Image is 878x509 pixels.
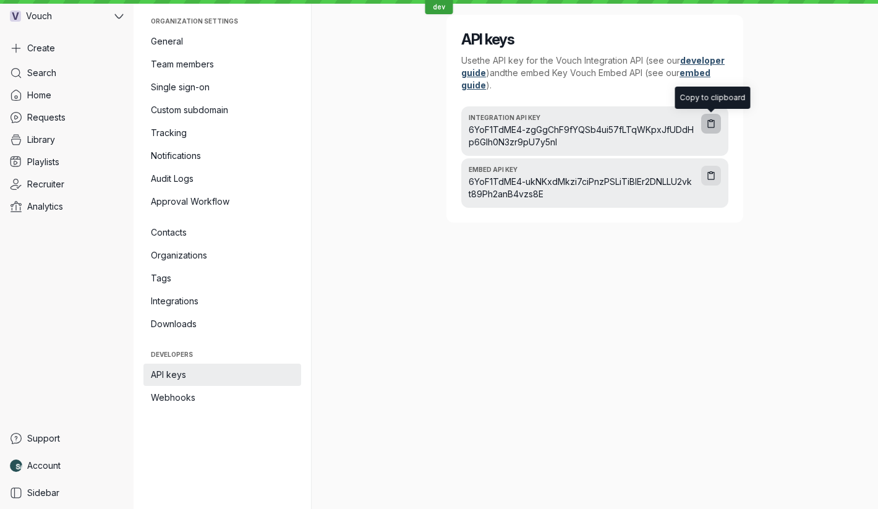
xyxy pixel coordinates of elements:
[27,178,64,190] span: Recruiter
[151,150,294,162] span: Notifications
[143,168,301,190] a: Audit Logs
[5,173,129,195] a: Recruiter
[680,92,746,104] div: Copy to clipboard
[12,10,19,22] span: V
[701,166,721,186] button: Copy to clipboard
[26,10,52,22] span: Vouch
[27,89,51,101] span: Home
[5,151,129,173] a: Playlists
[27,487,59,499] span: Sidebar
[27,134,55,146] span: Library
[151,127,294,139] span: Tracking
[27,200,63,213] span: Analytics
[5,129,129,151] a: Library
[143,244,301,267] a: Organizations
[469,176,694,200] span: 6YoF1TdME4-ukNKxdMkzi7ciPnzPSLiTiBIEr2DNLLU2vkt89Ph2anB4vzs8E
[143,76,301,98] a: Single sign-on
[27,156,59,168] span: Playlists
[27,432,60,445] span: Support
[5,84,129,106] a: Home
[27,111,66,124] span: Requests
[151,249,294,262] span: Organizations
[151,104,294,116] span: Custom subdomain
[469,114,694,121] span: Integration API key
[143,30,301,53] a: General
[151,226,294,239] span: Contacts
[143,267,301,289] a: Tags
[143,290,301,312] a: Integrations
[151,173,294,185] span: Audit Logs
[461,54,728,92] p: Use the API key for the Vouch Integration API (see our ) and the embed Key Vouch Embed API (see o...
[151,391,294,404] span: Webhooks
[143,190,301,213] a: Approval Workflow
[5,482,129,504] a: Sidebar
[5,5,112,27] div: Vouch
[151,318,294,330] span: Downloads
[5,5,129,27] button: VVouch
[27,67,56,79] span: Search
[5,106,129,129] a: Requests
[151,17,294,25] span: Organization settings
[151,35,294,48] span: General
[143,122,301,144] a: Tracking
[469,166,694,173] span: Embed API key
[143,313,301,335] a: Downloads
[143,387,301,409] a: Webhooks
[143,53,301,75] a: Team members
[151,369,294,381] span: API keys
[5,427,129,450] a: Support
[151,351,294,358] span: Developers
[5,455,129,477] a: Nathan Weinstock avatarAccount
[5,37,129,59] button: Create
[461,30,728,49] h2: API keys
[151,81,294,93] span: Single sign-on
[143,221,301,244] a: Contacts
[143,364,301,386] a: API keys
[10,460,22,472] img: Nathan Weinstock avatar
[5,62,129,84] a: Search
[469,124,694,148] span: 6YoF1TdME4-zgGgChF9fYQSb4ui57fLTqWKpxJfUDdHp6Glh0N3zr9pU7y5nl
[151,195,294,208] span: Approval Workflow
[151,58,294,71] span: Team members
[5,195,129,218] a: Analytics
[143,145,301,167] a: Notifications
[151,295,294,307] span: Integrations
[143,99,301,121] a: Custom subdomain
[151,272,294,284] span: Tags
[27,460,61,472] span: Account
[27,42,55,54] span: Create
